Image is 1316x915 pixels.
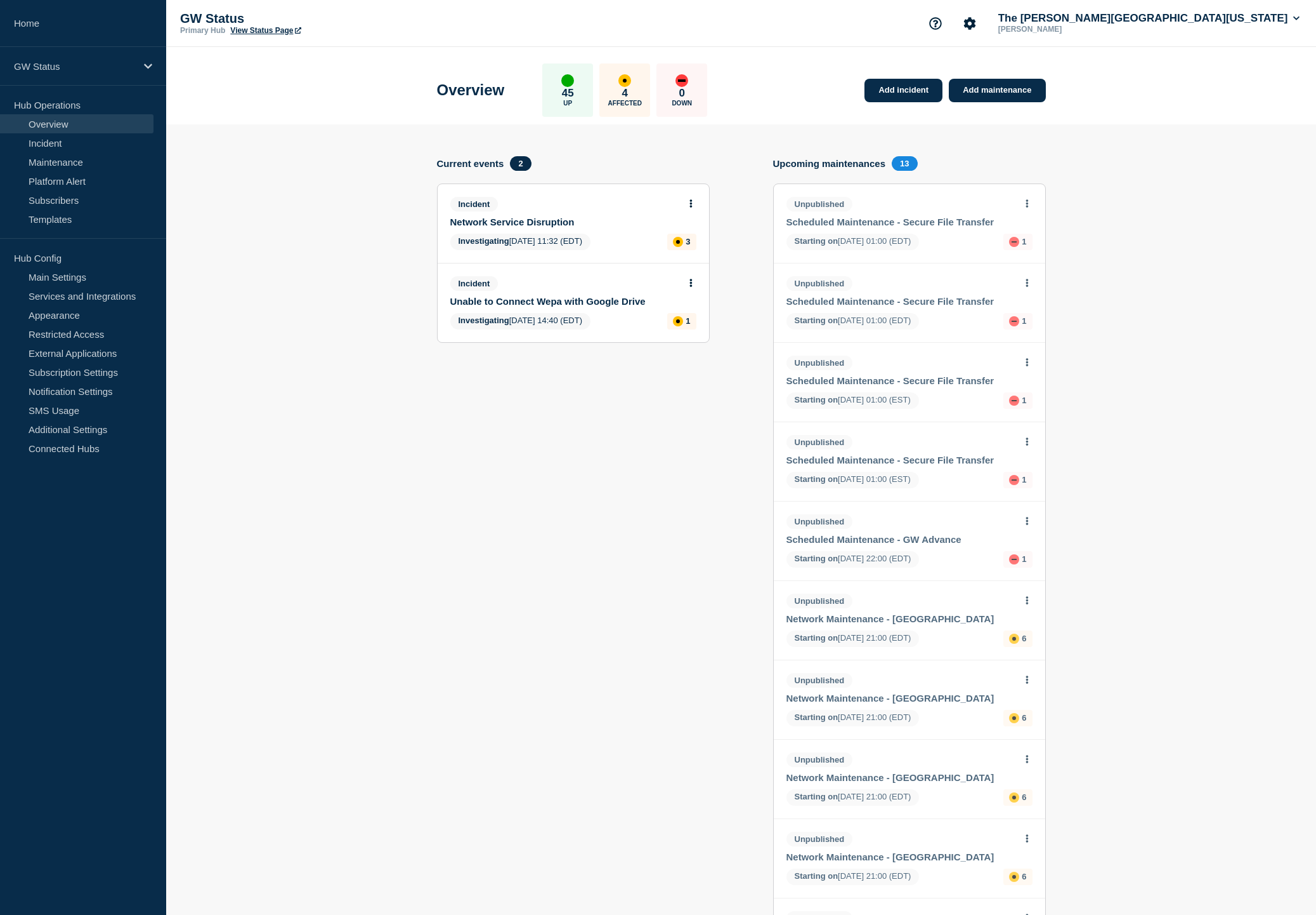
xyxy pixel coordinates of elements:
[1022,237,1026,246] p: 1
[1022,554,1026,564] p: 1
[786,789,920,806] span: [DATE] 21:00 (EDT)
[450,296,679,307] a: Unable to Connect Wepa with Google Drive
[1022,316,1026,326] p: 1
[786,551,920,568] span: [DATE] 22:00 (EDT)
[786,392,919,409] span: [DATE] 01:00 (EST)
[1009,237,1019,247] div: down
[679,87,685,100] p: 0
[786,435,853,450] span: Unpublished
[1009,316,1019,326] div: down
[180,26,225,35] p: Primary Hub
[622,87,628,100] p: 4
[1009,872,1019,882] div: affected
[786,472,919,488] span: [DATE] 01:00 (EST)
[786,613,1015,624] a: Network Maintenance - [GEOGRAPHIC_DATA]
[450,313,591,330] span: [DATE] 14:40 (EDT)
[786,693,1015,704] a: Network Maintenance - [GEOGRAPHIC_DATA]
[1009,713,1019,723] div: affected
[459,236,509,246] span: Investigating
[786,594,853,608] span: Unpublished
[563,100,572,107] p: Up
[686,316,690,326] p: 1
[1009,792,1019,803] div: affected
[786,514,853,529] span: Unpublished
[562,87,574,100] p: 45
[795,395,838,404] span: Starting on
[786,217,1015,227] a: Scheduled Maintenance - Secure File Transfer
[510,156,531,171] span: 2
[786,673,853,688] span: Unpublished
[786,296,1015,307] a: Scheduled Maintenance - Secure File Transfer
[230,26,301,35] a: View Status Page
[450,234,591,250] span: [DATE] 11:32 (EDT)
[786,752,853,767] span: Unpublished
[437,158,504,169] h4: Current events
[795,316,838,325] span: Starting on
[437,81,505,99] h1: Overview
[1009,634,1019,644] div: affected
[786,375,1015,386] a: Scheduled Maintenance - Secure File Transfer
[459,316,509,325] span: Investigating
[450,276,498,291] span: Incident
[795,474,838,484] span: Starting on
[618,74,631,87] div: affected
[786,772,1015,783] a: Network Maintenance - [GEOGRAPHIC_DATA]
[864,79,942,102] a: Add incident
[786,710,920,726] span: [DATE] 21:00 (EDT)
[795,236,838,246] span: Starting on
[795,792,838,801] span: Starting on
[786,832,853,846] span: Unpublished
[1009,554,1019,564] div: down
[1022,475,1026,484] p: 1
[795,554,838,563] span: Starting on
[892,156,917,171] span: 13
[675,74,688,87] div: down
[1009,475,1019,485] div: down
[996,25,1128,34] p: [PERSON_NAME]
[786,276,853,291] span: Unpublished
[672,100,692,107] p: Down
[949,79,1045,102] a: Add maintenance
[673,237,683,247] div: affected
[1022,713,1026,723] p: 6
[786,197,853,211] span: Unpublished
[786,313,920,330] span: [DATE] 01:00 (EDT)
[1009,396,1019,406] div: down
[795,633,838,643] span: Starting on
[786,234,920,250] span: [DATE] 01:00 (EDT)
[14,61,136,72] p: GW Status
[180,11,434,26] p: GW Status
[795,712,838,722] span: Starting on
[1022,396,1026,405] p: 1
[996,12,1302,25] button: The [PERSON_NAME][GEOGRAPHIC_DATA][US_STATE]
[1022,872,1026,881] p: 6
[795,871,838,881] span: Starting on
[450,197,498,211] span: Incident
[786,534,1015,545] a: Scheduled Maintenance - GW Advance
[922,10,949,37] button: Support
[786,356,853,370] span: Unpublished
[450,217,679,227] a: Network Service Disruption
[773,158,886,169] h4: Upcoming maintenances
[1022,792,1026,802] p: 6
[673,316,683,326] div: affected
[786,455,1015,465] a: Scheduled Maintenance - Secure File Transfer
[608,100,642,107] p: Affected
[786,631,920,647] span: [DATE] 21:00 (EDT)
[956,10,983,37] button: Account settings
[561,74,574,87] div: up
[786,852,1015,862] a: Network Maintenance - [GEOGRAPHIC_DATA]
[786,869,920,885] span: [DATE] 21:00 (EDT)
[686,237,690,246] p: 3
[1022,634,1026,643] p: 6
